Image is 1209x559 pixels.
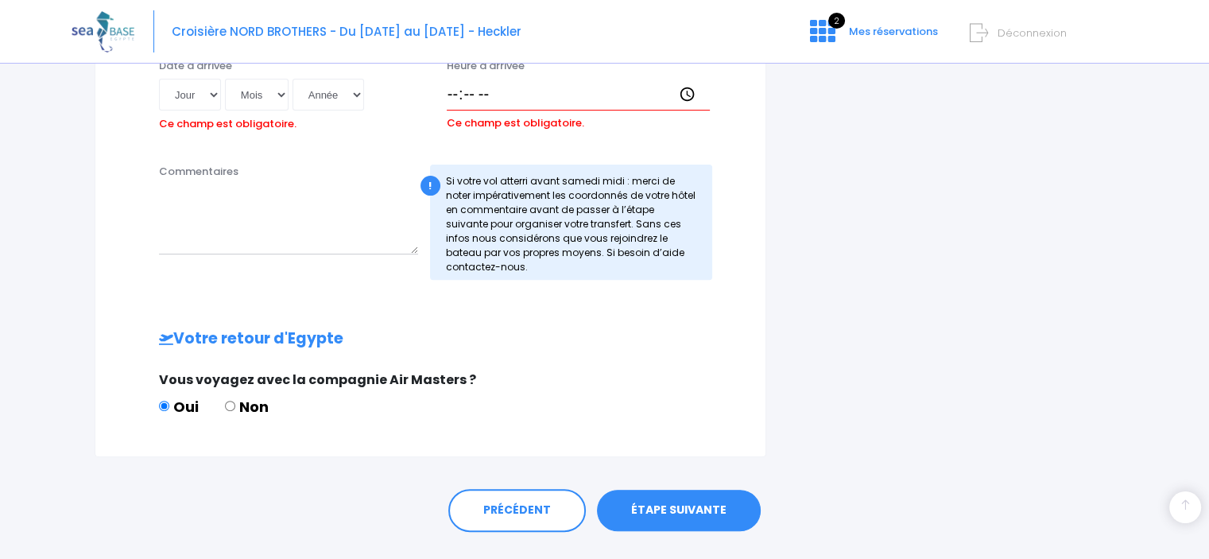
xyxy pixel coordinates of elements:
[797,29,947,45] a: 2 Mes réservations
[159,111,296,132] label: Ce champ est obligatoire.
[159,396,199,417] label: Oui
[828,13,845,29] span: 2
[225,401,235,411] input: Non
[448,489,586,532] a: PRÉCÉDENT
[159,401,169,411] input: Oui
[447,111,584,131] label: Ce champ est obligatoire.
[849,24,938,39] span: Mes réservations
[159,58,232,74] label: Date d'arrivée
[127,330,734,348] h2: Votre retour d'Egypte
[159,164,238,180] label: Commentaires
[172,23,521,40] span: Croisière NORD BROTHERS - Du [DATE] au [DATE] - Heckler
[225,396,269,417] label: Non
[597,490,761,531] a: ÉTAPE SUIVANTE
[447,58,525,74] label: Heure d'arrivée
[998,25,1067,41] span: Déconnexion
[159,371,476,389] span: Vous voyagez avec la compagnie Air Masters ?
[420,176,440,196] div: !
[430,165,713,280] div: Si votre vol atterri avant samedi midi : merci de noter impérativement les coordonnés de votre hô...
